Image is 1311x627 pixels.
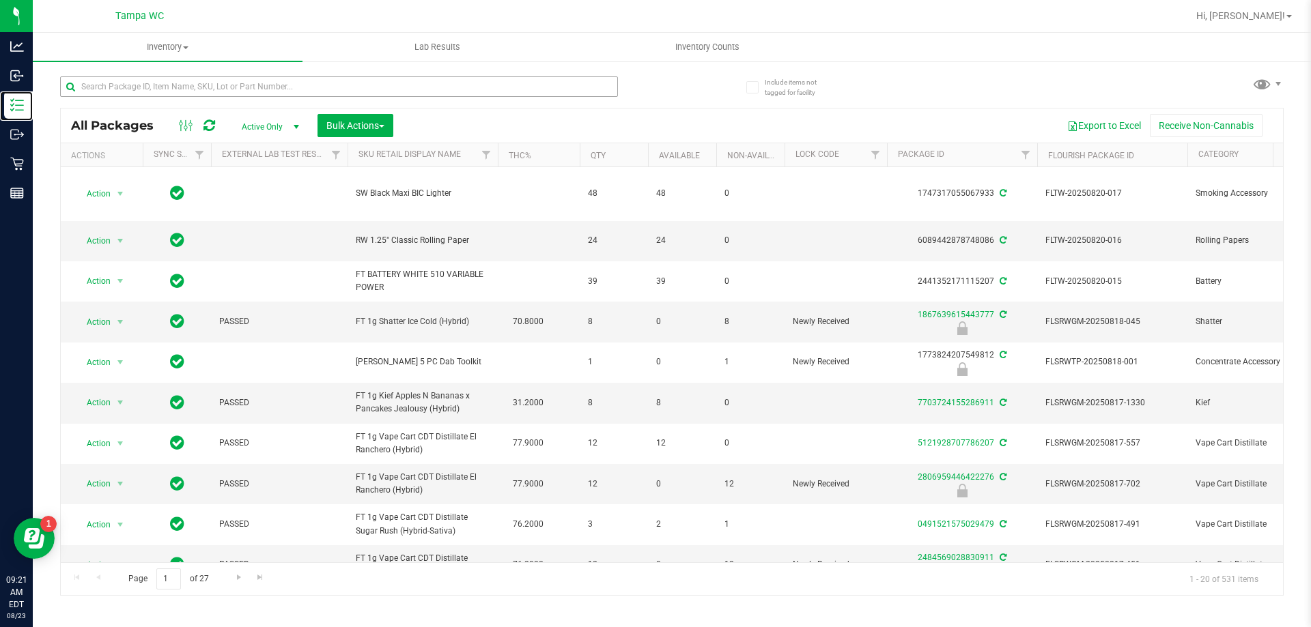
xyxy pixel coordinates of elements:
[918,519,994,529] a: 0491521575029479
[318,114,393,137] button: Bulk Actions
[656,396,708,409] span: 8
[356,315,490,328] span: FT 1g Shatter Ice Cold (Hybrid)
[506,433,550,453] span: 77.9000
[170,352,184,371] span: In Sync
[71,151,137,160] div: Actions
[170,474,184,493] span: In Sync
[74,434,111,453] span: Action
[10,69,24,83] inline-svg: Inbound
[1045,478,1179,491] span: FLSRWGM-20250817-702
[724,558,776,571] span: 12
[1196,478,1299,491] span: Vape Cart Distillate
[156,568,181,589] input: 1
[117,568,220,589] span: Page of 27
[1045,275,1179,288] span: FLTW-20250820-015
[356,234,490,247] span: RW 1.25" Classic Rolling Paper
[1048,151,1134,160] a: Flourish Package ID
[727,151,788,160] a: Non-Available
[588,275,640,288] span: 39
[170,312,184,331] span: In Sync
[326,120,384,131] span: Bulk Actions
[724,234,776,247] span: 0
[170,393,184,412] span: In Sync
[1198,149,1239,159] a: Category
[793,315,879,328] span: Newly Received
[71,118,167,133] span: All Packages
[356,471,490,497] span: FT 1g Vape Cart CDT Distillate El Ranchero (Hybrid)
[998,350,1006,360] span: Sync from Compliance System
[885,362,1039,376] div: Newly Received
[112,231,129,250] span: select
[998,276,1006,286] span: Sync from Compliance System
[74,393,111,412] span: Action
[793,558,879,571] span: Newly Received
[998,310,1006,319] span: Sync from Compliance System
[1196,275,1299,288] span: Battery
[656,187,708,200] span: 48
[33,41,302,53] span: Inventory
[588,234,640,247] span: 24
[885,484,1039,497] div: Newly Received
[170,184,184,203] span: In Sync
[74,231,111,250] span: Action
[885,321,1039,335] div: Newly Received
[998,519,1006,529] span: Sync from Compliance System
[998,472,1006,482] span: Sync from Compliance System
[188,143,211,166] a: Filter
[885,234,1039,247] div: 6089442878748086
[170,555,184,574] span: In Sync
[222,149,329,159] a: External Lab Test Result
[998,188,1006,198] span: Sync from Compliance System
[1058,114,1150,137] button: Export to Excel
[506,312,550,332] span: 70.8000
[1045,518,1179,531] span: FLSRWGM-20250817-491
[251,568,270,587] a: Go to the last page
[998,553,1006,562] span: Sync from Compliance System
[219,558,339,571] span: PASSED
[998,398,1006,407] span: Sync from Compliance System
[10,186,24,200] inline-svg: Reports
[1196,355,1299,368] span: Concentrate Accessory
[765,77,833,98] span: Include items not tagged for facility
[918,472,994,482] a: 2806959446422276
[1196,518,1299,531] span: Vape Cart Distillate
[572,33,842,61] a: Inventory Counts
[1196,234,1299,247] span: Rolling Papers
[74,312,111,332] span: Action
[40,516,57,532] iframe: Resource center unread badge
[656,355,708,368] span: 0
[1045,315,1179,328] span: FLSRWGM-20250818-045
[506,474,550,494] span: 77.9000
[356,552,490,578] span: FT 1g Vape Cart CDT Distillate Sugar Rush (Hybrid-Sativa)
[112,184,129,203] span: select
[724,518,776,531] span: 1
[885,187,1039,200] div: 1747317055067933
[1045,355,1179,368] span: FLSRWTP-20250818-001
[864,143,887,166] a: Filter
[918,553,994,562] a: 2484569028830911
[356,355,490,368] span: [PERSON_NAME] 5 PC Dab Toolkit
[6,574,27,611] p: 09:21 AM EDT
[170,514,184,534] span: In Sync
[74,272,111,291] span: Action
[656,437,708,450] span: 12
[885,275,1039,288] div: 2441352171115207
[588,355,640,368] span: 1
[656,234,708,247] span: 24
[356,390,490,415] span: FT 1g Kief Apples N Bananas x Pancakes Jealousy (Hybrid)
[475,143,498,166] a: Filter
[1150,114,1263,137] button: Receive Non-Cannabis
[588,437,640,450] span: 12
[724,396,776,409] span: 0
[885,349,1039,375] div: 1773824207549812
[396,41,479,53] span: Lab Results
[10,157,24,171] inline-svg: Retail
[74,353,111,372] span: Action
[793,355,879,368] span: Newly Received
[1045,558,1179,571] span: FLSRWGM-20250817-451
[1045,187,1179,200] span: FLTW-20250820-017
[10,40,24,53] inline-svg: Analytics
[724,355,776,368] span: 1
[724,315,776,328] span: 8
